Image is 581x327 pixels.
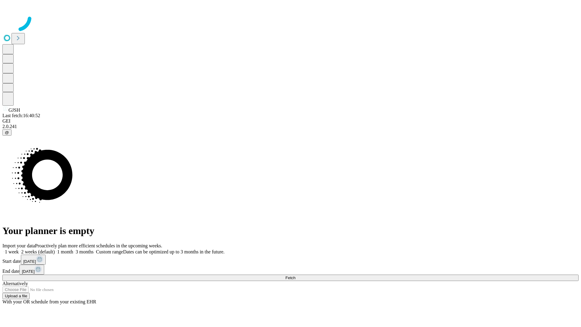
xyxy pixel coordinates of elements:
[96,249,123,254] span: Custom range
[2,118,579,124] div: GEI
[2,124,579,129] div: 2.0.241
[2,113,40,118] span: Last fetch: 16:40:52
[8,107,20,113] span: GJSH
[2,225,579,236] h1: Your planner is empty
[23,259,36,264] span: [DATE]
[2,299,96,304] span: With your OR schedule from your existing EHR
[2,281,28,286] span: Alternatively
[5,249,19,254] span: 1 week
[2,293,30,299] button: Upload a file
[2,255,579,265] div: Start date
[19,265,44,275] button: [DATE]
[2,275,579,281] button: Fetch
[2,129,11,136] button: @
[57,249,73,254] span: 1 month
[76,249,94,254] span: 3 months
[35,243,162,248] span: Proactively plan more efficient schedules in the upcoming weeks.
[123,249,225,254] span: Dates can be optimized up to 3 months in the future.
[21,249,55,254] span: 2 weeks (default)
[21,255,46,265] button: [DATE]
[2,243,35,248] span: Import your data
[285,276,295,280] span: Fetch
[5,130,9,135] span: @
[22,269,34,274] span: [DATE]
[2,265,579,275] div: End date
